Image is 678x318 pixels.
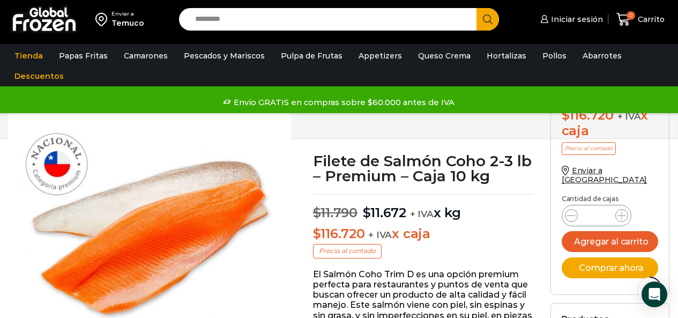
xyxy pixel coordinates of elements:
[313,205,321,220] span: $
[586,208,607,223] input: Product quantity
[410,209,434,219] span: + IVA
[413,46,476,66] a: Queso Crema
[562,107,614,123] bdi: 116.720
[577,46,627,66] a: Abarrotes
[313,226,534,242] p: x caja
[617,111,641,122] span: + IVA
[562,166,647,184] a: Enviar a [GEOGRAPHIC_DATA]
[9,66,69,86] a: Descuentos
[313,194,534,221] p: x kg
[562,195,658,203] p: Cantidad de cajas
[118,46,173,66] a: Camarones
[363,205,406,220] bdi: 11.672
[363,205,371,220] span: $
[538,9,603,30] a: Iniciar sesión
[313,153,534,183] h1: Filete de Salmón Coho 2-3 lb – Premium – Caja 10 kg
[642,282,667,307] div: Open Intercom Messenger
[614,7,667,32] a: 0 Carrito
[313,226,321,241] span: $
[548,14,603,25] span: Iniciar sesión
[313,205,357,220] bdi: 11.790
[9,46,48,66] a: Tienda
[111,18,144,28] div: Temuco
[313,226,365,241] bdi: 116.720
[537,46,572,66] a: Pollos
[313,244,382,258] p: Precio al contado
[111,10,144,18] div: Enviar a
[95,10,111,28] img: address-field-icon.svg
[562,108,658,139] div: x caja
[635,14,665,25] span: Carrito
[562,231,658,252] button: Agregar al carrito
[481,46,532,66] a: Hortalizas
[353,46,407,66] a: Appetizers
[562,142,616,155] p: Precio al contado
[54,46,113,66] a: Papas Fritas
[368,230,392,240] span: + IVA
[627,11,635,20] span: 0
[562,257,658,278] button: Comprar ahora
[275,46,348,66] a: Pulpa de Frutas
[562,107,570,123] span: $
[178,46,270,66] a: Pescados y Mariscos
[476,8,499,31] button: Search button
